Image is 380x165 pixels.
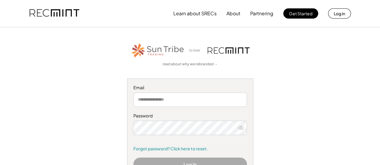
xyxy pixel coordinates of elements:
[133,146,247,152] a: Forgot password? Click here to reset.
[250,7,273,19] button: Partnering
[173,7,217,19] button: Learn about SRECs
[133,85,247,91] div: Email
[328,8,351,19] button: Log in
[226,7,240,19] button: About
[283,8,318,19] button: Get Started
[188,48,205,53] div: is now
[133,113,247,119] div: Password
[29,3,79,24] img: recmint-logotype%403x.png
[131,42,185,59] img: STT_Horizontal_Logo%2B-%2BColor.png
[163,62,218,67] a: read about why we rebranded →
[208,47,250,54] img: recmint-logotype%403x.png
